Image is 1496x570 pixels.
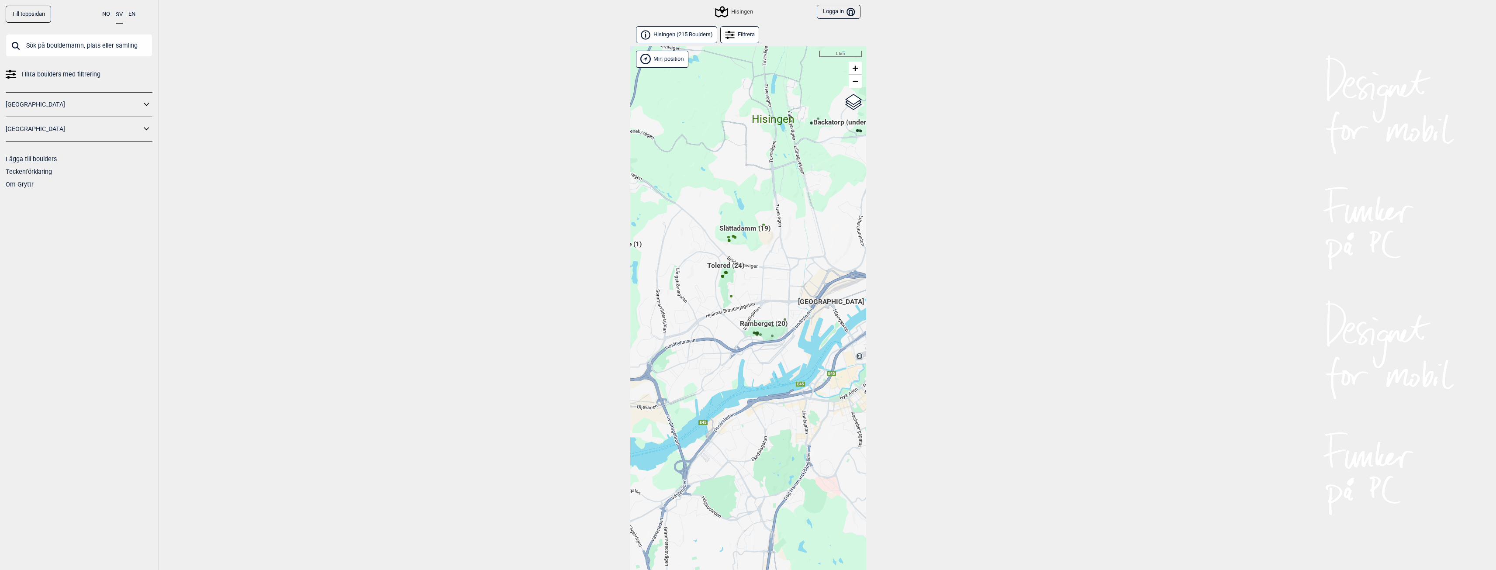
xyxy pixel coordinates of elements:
div: Tolered (24) [723,272,729,277]
div: Hisingen [716,7,753,17]
div: Hisingen [770,102,776,107]
a: Hisingen (215 Boulders) [636,26,718,43]
div: Ramberget (20) [761,330,767,335]
a: Zoom in [849,62,862,75]
a: Layers [845,92,862,111]
div: 1 km [819,51,862,58]
div: Slättadamm (19) [743,235,748,240]
span: − [852,76,858,86]
span: + [852,62,858,73]
div: Vis min position [636,51,688,68]
a: Teckenförklaring [6,168,52,175]
span: Slättadamm (19) [719,223,770,240]
div: [GEOGRAPHIC_DATA] [829,288,834,294]
span: Backatorp (under arbete) (12) [813,117,903,134]
button: EN [128,6,135,23]
div: Backatorp (under arbete) (12) [856,128,861,134]
span: Hisingen ( 215 Boulders ) [653,31,713,38]
span: Ramberget (20) [740,318,788,335]
span: Svarte Mosse (1) [590,239,642,256]
button: Logga in [817,5,860,19]
a: Till toppsidan [6,6,51,23]
a: Zoom out [849,75,862,88]
a: Lägga till boulders [6,155,57,162]
a: Hitta boulders med filtrering [6,68,152,81]
a: [GEOGRAPHIC_DATA] [6,123,141,135]
input: Sök på bouldernamn, plats eller samling [6,34,152,57]
a: Om Gryttr [6,181,34,188]
span: Hitta boulders med filtrering [22,68,100,81]
span: Tolered (24) [707,260,744,277]
div: Filtrera [720,26,760,43]
button: SV [116,6,123,24]
button: NO [102,6,110,23]
a: [GEOGRAPHIC_DATA] [6,98,141,111]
